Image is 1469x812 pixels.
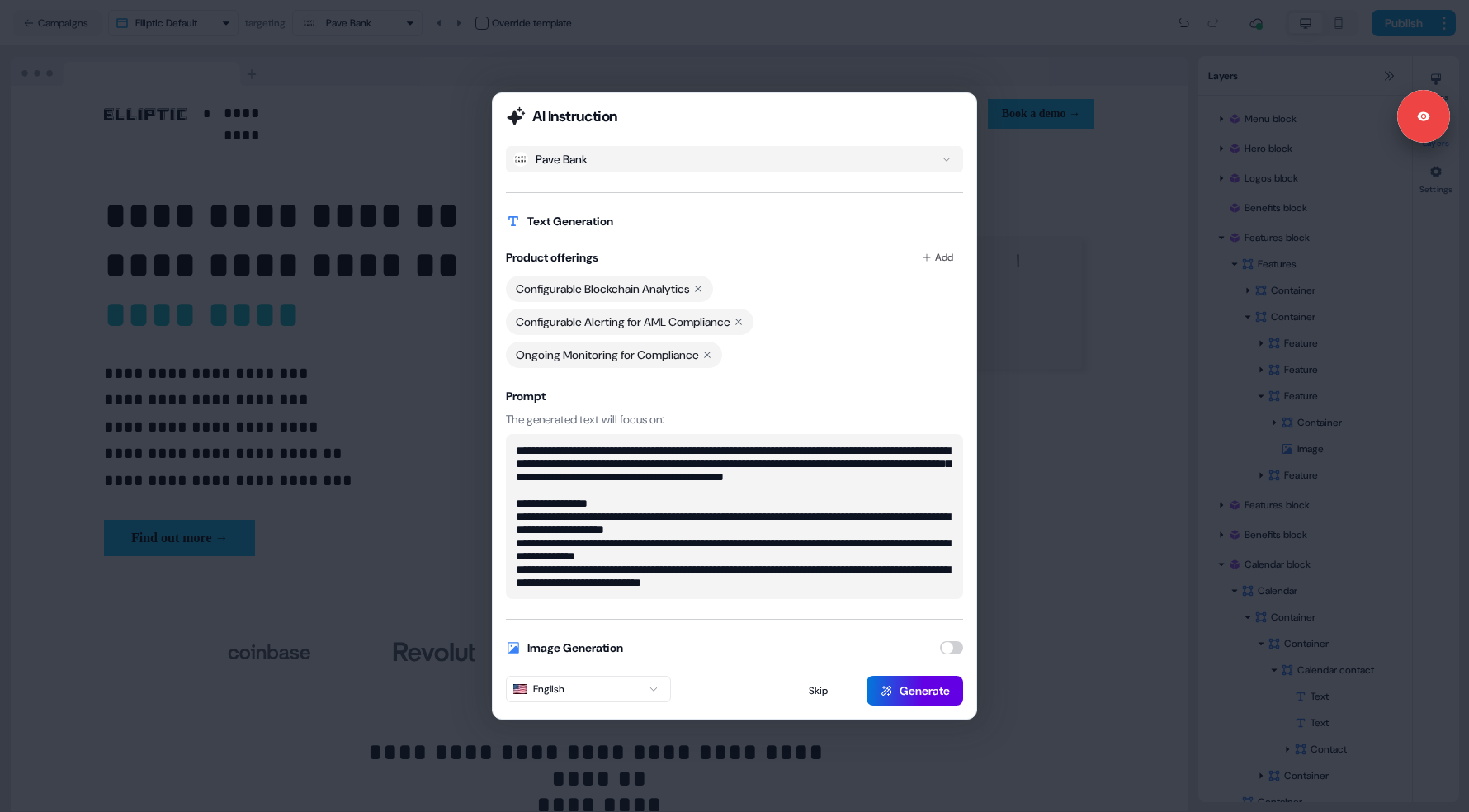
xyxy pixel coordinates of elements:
[532,106,617,126] h2: AI Instruction
[527,213,613,229] h2: Text Generation
[506,309,753,335] div: Configurable Alerting for AML Compliance
[506,411,963,427] p: The generated text will focus on:
[536,151,588,168] div: Pave Bank
[506,388,963,404] h3: Prompt
[513,681,564,697] div: English
[506,276,713,302] div: Configurable Blockchain Analytics
[527,640,623,656] h2: Image Generation
[867,676,963,706] button: Generate
[912,243,963,272] button: Add
[506,342,722,368] div: Ongoing Monitoring for Compliance
[506,249,598,266] h2: Product offerings
[773,676,863,706] button: Skip
[513,684,527,694] img: The English flag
